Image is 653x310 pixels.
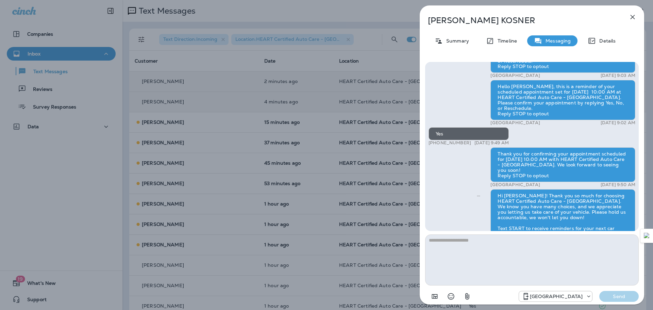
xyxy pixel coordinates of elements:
[477,192,480,198] span: Sent
[601,73,635,78] p: [DATE] 9:03 AM
[428,16,614,25] p: [PERSON_NAME] KOSNER
[530,294,583,299] p: [GEOGRAPHIC_DATA]
[429,140,471,146] p: [PHONE_NUMBER]
[519,292,592,300] div: +1 (847) 262-3704
[490,120,540,126] p: [GEOGRAPHIC_DATA]
[596,38,616,44] p: Details
[490,189,635,246] div: Hi [PERSON_NAME]! Thank you so much for choosing HEART Certified Auto Care - [GEOGRAPHIC_DATA]. W...
[490,73,540,78] p: [GEOGRAPHIC_DATA]
[474,140,509,146] p: [DATE] 9:49 AM
[428,290,441,303] button: Add in a premade template
[490,182,540,187] p: [GEOGRAPHIC_DATA]
[644,233,650,239] img: Detect Auto
[494,38,517,44] p: Timeline
[542,38,571,44] p: Messaging
[443,38,469,44] p: Summary
[490,80,635,120] div: Hello [PERSON_NAME], this is a reminder of your scheduled appointment set for [DATE] 10:00 AM at ...
[601,182,635,187] p: [DATE] 9:50 AM
[601,120,635,126] p: [DATE] 9:02 AM
[490,147,635,182] div: Thank you for confirming your appointment scheduled for [DATE] 10:00 AM with HEART Certified Auto...
[444,290,458,303] button: Select an emoji
[429,127,509,140] div: Yes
